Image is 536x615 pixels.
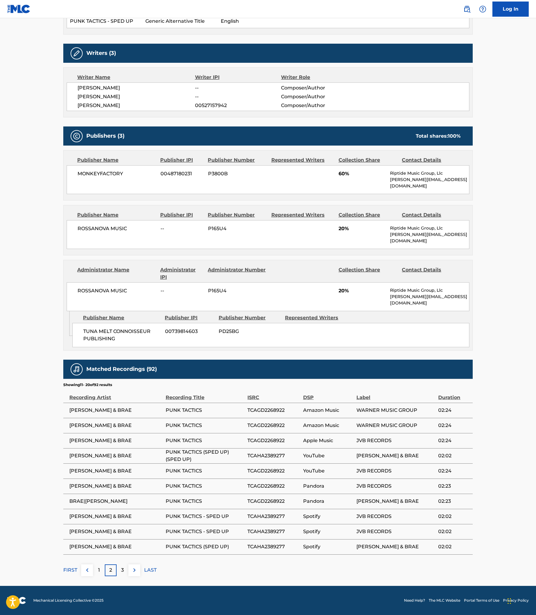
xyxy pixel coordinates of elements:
[208,225,267,232] span: P165U4
[271,156,334,164] div: Represented Writers
[477,3,489,15] div: Help
[69,543,163,550] span: [PERSON_NAME] & BRAE
[77,266,156,281] div: Administrator Name
[77,74,195,81] div: Writer Name
[166,498,244,505] span: PUNK TACTICS
[218,15,469,28] td: English
[98,566,100,574] p: 1
[461,3,473,15] a: Public Search
[195,93,281,100] span: --
[506,586,536,615] div: Chat Widget
[404,598,425,603] a: Need Help?
[356,482,435,490] span: JVB RECORDS
[78,287,156,294] span: ROSSANOVA MUSIC
[429,598,460,603] a: The MLC Website
[195,102,281,109] span: 00527157942
[281,93,359,100] span: Composer/Author
[390,170,469,176] p: Riptide Music Group, Llc
[339,266,397,281] div: Collection Share
[356,498,435,505] span: [PERSON_NAME] & BRAE
[166,437,244,444] span: PUNK TACTICS
[438,437,470,444] span: 02:24
[285,314,347,321] div: Represented Writers
[303,407,353,414] span: Amazon Music
[77,156,156,164] div: Publisher Name
[303,452,353,459] span: YouTube
[73,133,80,140] img: Publishers
[63,382,112,388] p: Showing 11 - 20 of 92 results
[166,543,244,550] span: PUNK TACTICS (SPED UP)
[271,211,334,219] div: Represented Writers
[479,5,486,13] img: help
[166,407,244,414] span: PUNK TACTICS
[438,388,470,401] div: Duration
[78,84,195,92] span: [PERSON_NAME]
[438,482,470,490] span: 02:23
[166,449,244,463] span: PUNK TACTICS (SPED UP) (SPED UP)
[303,513,353,520] span: Spotify
[69,407,163,414] span: [PERSON_NAME] & BRAE
[339,170,385,177] span: 60%
[492,2,529,17] a: Log In
[303,528,353,535] span: Spotify
[7,5,31,13] img: MLC Logo
[303,422,353,429] span: Amazon Music
[165,314,214,321] div: Publisher IPI
[69,422,163,429] span: [PERSON_NAME] & BRAE
[67,15,142,28] td: PUNK TACTICS - SPED UP
[109,566,112,574] p: 2
[247,543,300,550] span: TCAHA2389277
[303,498,353,505] span: Pandora
[247,422,300,429] span: TCAGD2268922
[247,482,300,490] span: TCAGD2268922
[166,528,244,535] span: PUNK TACTICS - SPED UP
[356,422,435,429] span: WARNER MUSIC GROUP
[247,513,300,520] span: TCAHA2389277
[303,482,353,490] span: Pandora
[166,467,244,475] span: PUNK TACTICS
[356,437,435,444] span: JVB RECORDS
[402,266,461,281] div: Contact Details
[208,266,266,281] div: Administrator Number
[356,467,435,475] span: JVB RECORDS
[281,102,359,109] span: Composer/Author
[63,566,77,574] p: FIRST
[438,407,470,414] span: 02:24
[219,314,280,321] div: Publisher Number
[247,467,300,475] span: TCAGD2268922
[303,543,353,550] span: Spotify
[438,467,470,475] span: 02:24
[69,388,163,401] div: Recording Artist
[165,328,214,335] span: 00739814603
[219,328,280,335] span: PD25BG
[390,294,469,306] p: [PERSON_NAME][EMAIL_ADDRESS][DOMAIN_NAME]
[356,513,435,520] span: JVB RECORDS
[416,133,461,140] div: Total shares:
[160,211,203,219] div: Publisher IPI
[166,513,244,520] span: PUNK TACTICS - SPED UP
[339,156,397,164] div: Collection Share
[86,366,157,373] h5: Matched Recordings (92)
[508,592,511,610] div: Drag
[356,543,435,550] span: [PERSON_NAME] & BRAE
[247,498,300,505] span: TCAGD2268922
[438,498,470,505] span: 02:23
[144,566,157,574] p: LAST
[356,407,435,414] span: WARNER MUSIC GROUP
[84,566,91,574] img: left
[83,314,160,321] div: Publisher Name
[247,528,300,535] span: TCAHA2389277
[73,50,80,57] img: Writers
[356,528,435,535] span: JVB RECORDS
[208,170,267,177] span: P3800B
[78,225,156,232] span: ROSSANOVA MUSIC
[195,84,281,92] span: --
[69,467,163,475] span: [PERSON_NAME] & BRAE
[464,598,499,603] a: Portal Terms of Use
[121,566,124,574] p: 3
[390,176,469,189] p: [PERSON_NAME][EMAIL_ADDRESS][DOMAIN_NAME]
[69,513,163,520] span: [PERSON_NAME] & BRAE
[448,133,461,139] span: 100 %
[503,598,529,603] a: Privacy Policy
[463,5,471,13] img: search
